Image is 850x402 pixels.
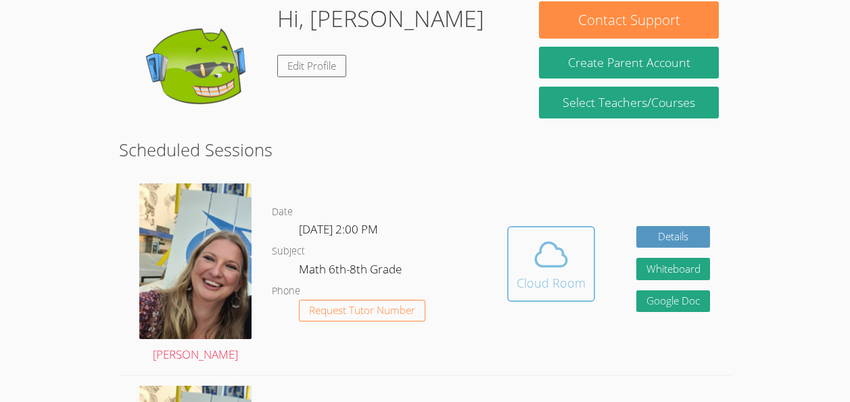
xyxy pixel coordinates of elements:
dt: Phone [272,283,300,300]
img: sarah.png [139,183,252,339]
a: [PERSON_NAME] [139,183,252,365]
dt: Date [272,204,293,221]
button: Cloud Room [507,226,595,302]
h2: Scheduled Sessions [119,137,731,162]
a: Details [636,226,711,248]
a: Edit Profile [277,55,346,77]
span: [DATE] 2:00 PM [299,221,378,237]
img: default.png [131,1,266,137]
dt: Subject [272,243,305,260]
button: Whiteboard [636,258,711,280]
button: Create Parent Account [539,47,718,79]
span: Request Tutor Number [309,305,415,315]
dd: Math 6th-8th Grade [299,260,404,283]
h1: Hi, [PERSON_NAME] [277,1,484,36]
a: Select Teachers/Courses [539,87,718,118]
a: Google Doc [636,290,711,313]
button: Request Tutor Number [299,300,425,322]
div: Cloud Room [517,273,586,292]
button: Contact Support [539,1,718,39]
